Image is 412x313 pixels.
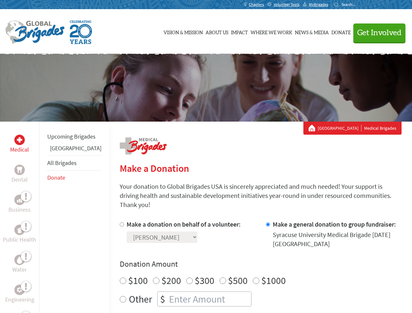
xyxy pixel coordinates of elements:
a: MedicalMedical [10,135,29,154]
p: Engineering [5,295,34,304]
input: Enter Amount [168,292,251,306]
label: $1000 [261,274,286,287]
p: Business [8,205,31,214]
p: Your donation to Global Brigades USA is sincerely appreciated and much needed! Your support is dr... [120,182,402,209]
label: $500 [228,274,248,287]
div: Syracuse University Medical Brigade [DATE] [GEOGRAPHIC_DATA] [273,230,402,248]
a: Public HealthPublic Health [3,225,36,244]
a: Donate [331,15,351,48]
img: Engineering [17,287,22,292]
span: Get Involved [357,29,402,37]
img: logo-medical.png [120,137,167,155]
li: All Brigades [47,156,101,171]
label: $200 [161,274,181,287]
img: Public Health [17,227,22,233]
div: Public Health [14,225,25,235]
a: [GEOGRAPHIC_DATA] [50,144,101,152]
p: Public Health [3,235,36,244]
a: Upcoming Brigades [47,133,96,140]
li: Upcoming Brigades [47,129,101,144]
a: All Brigades [47,159,77,167]
span: Chapters [249,2,264,7]
img: Global Brigades Logo [5,21,65,44]
a: Where We Work [251,15,292,48]
p: Medical [10,145,29,154]
div: Business [14,195,25,205]
a: About Us [206,15,228,48]
input: Search... [342,2,360,7]
h4: Donation Amount [120,259,402,269]
label: Other [129,291,152,306]
span: MyBrigades [309,2,328,7]
li: Donate [47,171,101,185]
a: Donate [47,174,65,181]
a: EngineeringEngineering [5,285,34,304]
a: Vision & Mission [163,15,203,48]
a: Impact [231,15,248,48]
label: $300 [195,274,214,287]
img: Dental [17,167,22,173]
h2: Make a Donation [120,162,402,174]
div: Medical Brigades [309,125,396,131]
div: Engineering [14,285,25,295]
div: Water [14,255,25,265]
img: Global Brigades Celebrating 20 Years [70,21,92,44]
a: [GEOGRAPHIC_DATA] [318,125,361,131]
img: Business [17,197,22,202]
div: Dental [14,165,25,175]
div: Medical [14,135,25,145]
label: Make a donation on behalf of a volunteer: [127,220,241,228]
a: BusinessBusiness [8,195,31,214]
p: Dental [11,175,28,184]
div: $ [158,292,168,306]
p: Water [12,265,27,274]
span: Volunteer Tools [274,2,299,7]
a: WaterWater [12,255,27,274]
label: Make a general donation to group fundraiser: [273,220,396,228]
img: Medical [17,137,22,142]
img: Water [17,256,22,263]
button: Get Involved [353,23,405,42]
label: $100 [128,274,148,287]
a: News & Media [295,15,329,48]
a: DentalDental [11,165,28,184]
li: Panama [47,144,101,156]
